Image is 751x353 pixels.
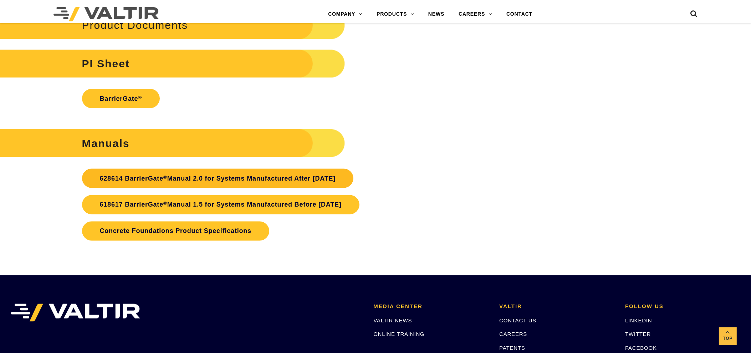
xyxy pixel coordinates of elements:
span: Top [719,334,737,343]
a: LINKEDIN [625,318,652,324]
strong: Manuals [82,137,129,149]
img: VALTIR [11,304,140,322]
a: CAREERS [451,7,499,21]
img: Valtir [53,7,159,21]
sup: ® [163,201,167,206]
h2: FOLLOW US [625,304,740,310]
a: Top [719,327,737,345]
sup: ® [163,175,167,180]
h2: MEDIA CENTER [373,304,489,310]
a: 628614 BarrierGate®Manual 2.0 for Systems Manufactured After [DATE] [82,169,354,188]
a: CAREERS [499,331,527,337]
a: 618617 BarrierGate®Manual 1.5 for Systems Manufactured Before [DATE] [82,195,359,214]
a: VALTIR NEWS [373,318,412,324]
a: TWITTER [625,331,651,337]
a: COMPANY [321,7,369,21]
sup: ® [138,95,142,100]
a: CONTACT US [499,318,536,324]
h2: VALTIR [499,304,614,310]
a: PATENTS [499,345,525,351]
a: ONLINE TRAINING [373,331,424,337]
a: BarrierGate® [82,89,160,108]
a: Concrete Foundations Product Specifications [82,222,269,241]
a: CONTACT [499,7,540,21]
strong: PI Sheet [82,58,129,69]
a: PRODUCTS [369,7,421,21]
a: NEWS [421,7,451,21]
a: FACEBOOK [625,345,657,351]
